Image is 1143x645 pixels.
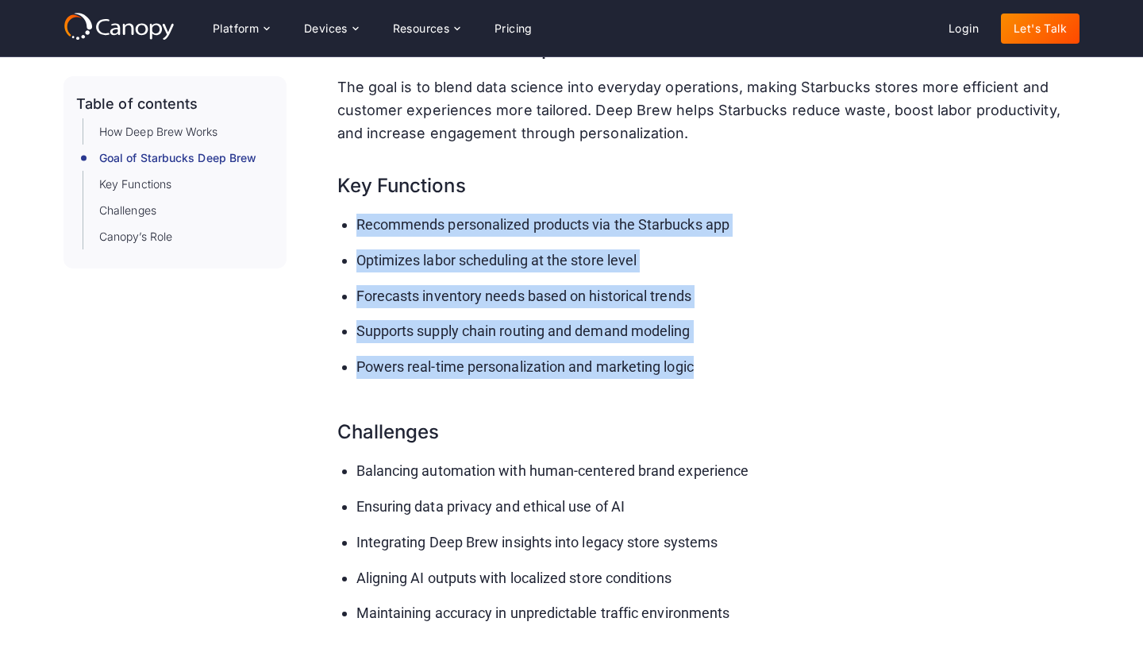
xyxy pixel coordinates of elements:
[337,158,1079,201] h3: Key Functions
[200,13,282,44] div: Platform
[356,320,1079,343] li: Supports supply chain routing and demand modeling
[99,229,172,245] a: Canopy’s Role
[356,567,1079,590] li: Aligning AI outputs with localized store conditions
[99,176,171,193] a: Key Functions
[356,460,1079,483] li: Balancing automation with human-centered brand experience
[356,496,1079,519] li: Ensuring data privacy and ethical use of AI
[393,23,450,34] div: Resources
[356,602,1079,625] li: Maintaining accuracy in unpredictable traffic environments
[482,14,545,44] a: Pricing
[380,13,472,44] div: Resources
[99,124,218,141] a: How Deep Brew Works
[936,14,991,44] a: Login
[291,13,371,44] div: Devices
[356,249,1079,272] li: Optimizes labor scheduling at the store level
[76,95,198,113] div: Table of contents
[337,404,1079,447] h3: Challenges
[356,356,1079,379] li: Powers real-time personalization and marketing logic
[356,214,1079,237] li: Recommends personalized products via the Starbucks app
[99,203,156,219] a: Challenges
[337,76,1079,145] p: The goal is to blend data science into everyday operations, making Starbucks stores more efficien...
[356,285,1079,308] li: Forecasts inventory needs based on historical trends
[1001,14,1079,44] a: Let's Talk
[356,531,1079,554] li: Integrating Deep Brew insights into legacy store systems
[304,23,348,34] div: Devices
[99,150,256,167] a: Goal of Starbucks Deep Brew
[213,23,259,34] div: Platform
